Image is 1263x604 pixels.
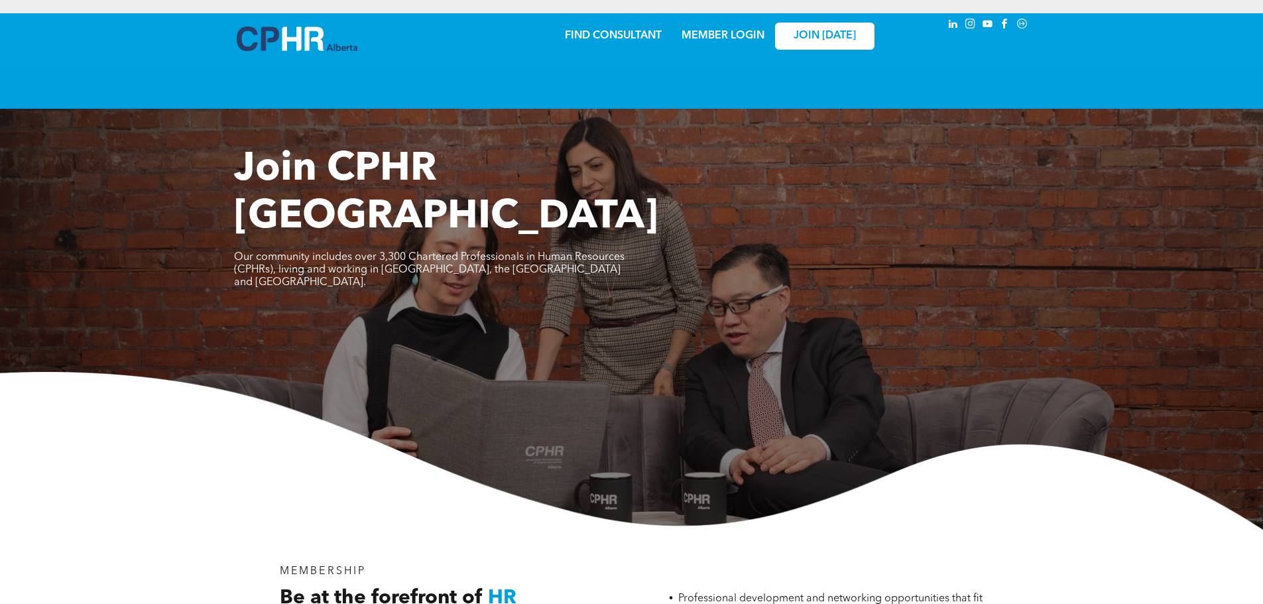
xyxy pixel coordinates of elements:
[1015,17,1030,34] a: Social network
[963,17,978,34] a: instagram
[234,252,625,288] span: Our community includes over 3,300 Chartered Professionals in Human Resources (CPHRs), living and ...
[280,566,367,577] span: MEMBERSHIP
[234,150,658,237] span: Join CPHR [GEOGRAPHIC_DATA]
[775,23,874,50] a: JOIN [DATE]
[794,30,856,42] span: JOIN [DATE]
[981,17,995,34] a: youtube
[682,30,764,41] a: MEMBER LOGIN
[237,27,357,51] img: A blue and white logo for cp alberta
[998,17,1012,34] a: facebook
[565,30,662,41] a: FIND CONSULTANT
[946,17,961,34] a: linkedin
